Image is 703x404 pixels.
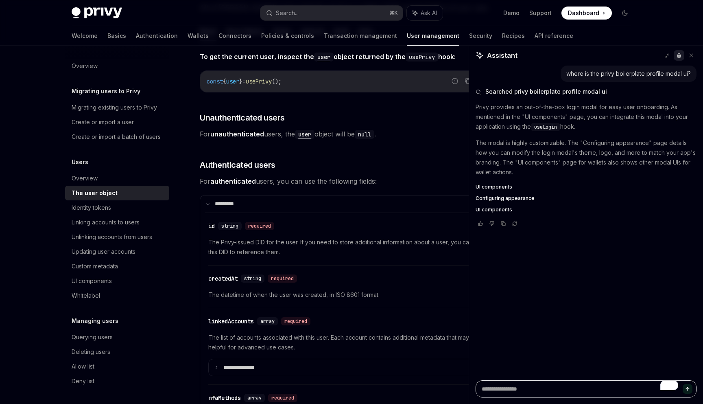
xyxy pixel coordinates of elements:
[469,26,492,46] a: Security
[210,130,264,138] strong: unauthenticated
[260,6,403,20] button: Search...⌘K
[72,247,135,257] div: Updating user accounts
[72,103,157,112] div: Migrating existing users to Privy
[208,237,485,257] span: The Privy-issued DID for the user. If you need to store additional information about a user, you ...
[72,173,98,183] div: Overview
[72,26,98,46] a: Welcome
[65,274,169,288] a: UI components
[476,138,696,177] p: The modal is highly customizable. The "Configuring appearance" page details how you can modify th...
[208,333,485,352] span: The list of accounts associated with this user. Each account contains additional metadata that ma...
[389,10,398,16] span: ⌘ K
[476,88,696,96] button: Searched privy boilerplate profile modal ui
[208,290,485,300] span: The datetime of when the user was created, in ISO 8601 format.
[65,59,169,73] a: Overview
[72,7,122,19] img: dark logo
[72,61,98,71] div: Overview
[355,130,374,139] code: null
[65,130,169,144] a: Create or import a batch of users
[65,230,169,244] a: Unlinking accounts from users
[218,26,251,46] a: Connectors
[242,78,246,85] span: =
[295,130,314,138] a: user
[65,171,169,186] a: Overview
[568,9,599,17] span: Dashboard
[65,200,169,215] a: Identity tokens
[65,359,169,374] a: Allow list
[476,380,696,397] textarea: To enrich screen reader interactions, please activate Accessibility in Grammarly extension settings
[314,53,334,61] a: user
[476,184,696,190] a: UI components
[268,274,297,283] div: required
[72,86,140,96] h5: Migrating users to Privy
[407,26,459,46] a: User management
[406,53,438,61] code: usePrivy
[72,332,113,342] div: Querying users
[281,317,310,325] div: required
[247,395,262,401] span: array
[407,6,443,20] button: Ask AI
[65,100,169,115] a: Migrating existing users to Privy
[268,394,297,402] div: required
[65,374,169,389] a: Deny list
[72,217,140,227] div: Linking accounts to users
[207,78,223,85] span: const
[65,115,169,130] a: Create or import a user
[72,132,161,142] div: Create or import a batch of users
[476,206,696,213] a: UI components
[476,102,696,132] p: Privy provides an out-of-the-box login modal for easy user onboarding. As mentioned in the "UI co...
[65,215,169,230] a: Linking accounts to users
[72,188,118,198] div: The user object
[221,223,238,229] span: string
[529,9,552,17] a: Support
[487,50,517,60] span: Assistant
[476,184,512,190] span: UI components
[65,345,169,359] a: Deleting users
[72,261,118,271] div: Custom metadata
[239,78,242,85] span: }
[210,177,256,185] strong: authenticated
[72,203,111,213] div: Identity tokens
[261,26,314,46] a: Policies & controls
[260,318,275,325] span: array
[295,130,314,139] code: user
[72,362,94,371] div: Allow list
[476,195,696,202] a: Configuring appearance
[200,176,493,187] span: For users, you can use the following fields:
[200,159,275,171] span: Authenticated users
[208,317,254,325] div: linkedAccounts
[136,26,178,46] a: Authentication
[450,76,460,86] button: Report incorrect code
[65,259,169,274] a: Custom metadata
[188,26,209,46] a: Wallets
[226,78,239,85] span: user
[72,117,134,127] div: Create or import a user
[200,112,285,123] span: Unauthenticated users
[566,70,691,78] div: where is the privy boilerplate profile modal ui?
[245,222,274,230] div: required
[421,9,437,17] span: Ask AI
[476,195,535,202] span: Configuring appearance
[200,53,456,61] strong: To get the current user, inspect the object returned by the hook:
[107,26,126,46] a: Basics
[65,186,169,200] a: The user object
[618,7,631,20] button: Toggle dark mode
[65,288,169,303] a: Whitelabel
[72,276,112,286] div: UI components
[276,8,299,18] div: Search...
[683,384,692,394] button: Send message
[244,275,261,282] span: string
[72,316,118,326] h5: Managing users
[72,291,100,301] div: Whitelabel
[65,244,169,259] a: Updating user accounts
[476,206,512,213] span: UI components
[503,9,520,17] a: Demo
[208,394,241,402] div: mfaMethods
[208,222,215,230] div: id
[72,376,94,386] div: Deny list
[324,26,397,46] a: Transaction management
[246,78,272,85] span: usePrivy
[200,128,493,140] span: For users, the object will be .
[502,26,525,46] a: Recipes
[223,78,226,85] span: {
